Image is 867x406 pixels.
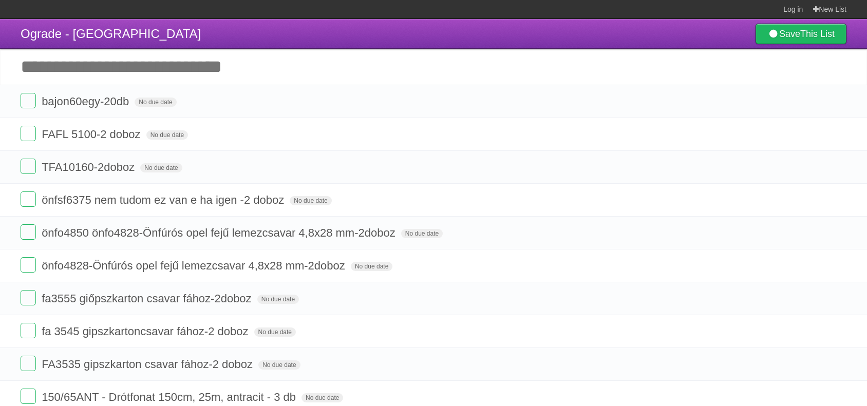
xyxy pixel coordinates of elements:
span: No due date [135,98,176,107]
span: 150/65ANT - Drótfonat 150cm, 25m, antracit - 3 db [42,391,298,403]
span: bajon60egy-20db [42,95,131,108]
span: FAFL 5100-2 doboz [42,128,143,141]
span: No due date [258,360,300,370]
span: önfo4828-Önfúrós opel fejű lemezcsavar 4,8x28 mm-2doboz [42,259,348,272]
span: No due date [254,327,296,337]
span: No due date [351,262,392,271]
label: Done [21,257,36,273]
span: önfsf6375 nem tudom ez van e ha igen -2 doboz [42,194,287,206]
label: Done [21,191,36,207]
label: Done [21,126,36,141]
label: Done [21,224,36,240]
b: This List [800,29,835,39]
span: No due date [290,196,331,205]
span: No due date [301,393,343,402]
span: önfo4850 önfo4828-Önfúrós opel fejű lemezcsavar 4,8x28 mm-2doboz [42,226,398,239]
span: No due date [401,229,443,238]
span: No due date [140,163,182,172]
label: Done [21,93,36,108]
label: Done [21,356,36,371]
span: fa3555 giőpszkarton csavar fához-2doboz [42,292,254,305]
span: TFA10160-2doboz [42,161,137,173]
label: Done [21,290,36,305]
label: Done [21,159,36,174]
label: Done [21,389,36,404]
span: No due date [257,295,299,304]
a: SaveThis List [756,24,846,44]
span: Ograde - [GEOGRAPHIC_DATA] [21,27,201,41]
label: Done [21,323,36,338]
span: FA3535 gipszkarton csavar fához-2 doboz [42,358,255,371]
span: fa 3545 gipszkartoncsavar fához-2 doboz [42,325,251,338]
span: No due date [146,130,188,140]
